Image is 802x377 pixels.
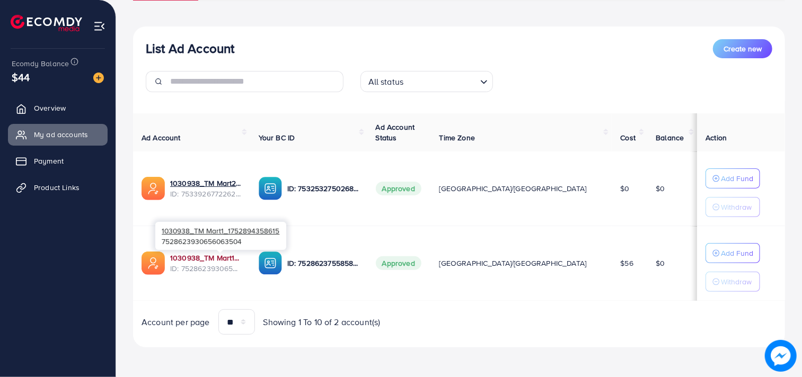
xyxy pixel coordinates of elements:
p: Withdraw [721,201,752,213]
span: ID: 7533926772262469649 [170,188,242,199]
span: $0 [620,183,629,194]
span: Action [706,132,727,143]
a: Payment [8,150,108,172]
span: $0 [656,183,665,194]
input: Search for option [407,72,475,89]
span: Overview [34,103,66,113]
img: ic-ads-acc.e4c84228.svg [142,177,165,200]
img: ic-ads-acc.e4c84228.svg [142,252,165,275]
a: My ad accounts [8,124,108,145]
button: Withdraw [706,197,760,217]
span: Ad Account Status [376,122,415,143]
span: My ad accounts [34,129,88,140]
span: Showing 1 To 10 of 2 account(s) [263,316,381,328]
button: Add Fund [706,243,760,263]
span: Create new [724,43,762,54]
a: 1030938_TM Mart1_1752894358615 [170,253,242,263]
img: logo [11,15,82,31]
span: Ecomdy Balance [12,58,69,69]
span: $0 [656,258,665,268]
span: [GEOGRAPHIC_DATA]/[GEOGRAPHIC_DATA] [439,258,587,268]
span: ID: 7528623930656063504 [170,263,242,274]
span: Cost [620,132,636,143]
p: Withdraw [721,275,752,288]
button: Create new [713,39,772,58]
img: image [765,340,797,372]
p: Add Fund [721,247,753,259]
img: ic-ba-acc.ded83a64.svg [259,177,282,200]
div: 7528623930656063504 [155,222,286,250]
a: 1030938_TM Mart2_1754129054300 [170,178,242,188]
h3: List Ad Account [146,41,234,56]
span: Ad Account [142,132,181,143]
span: Time Zone [439,132,475,143]
p: Add Fund [721,172,753,185]
button: Withdraw [706,272,760,292]
span: $56 [620,258,633,268]
button: Add Fund [706,168,760,188]
img: image [93,73,104,83]
span: Balance [656,132,684,143]
img: ic-ba-acc.ded83a64.svg [259,252,282,275]
span: All status [366,74,406,89]
p: ID: 7532532750268596241 [287,182,359,195]
a: Overview [8,97,108,119]
span: $44 [12,69,30,85]
span: Approved [376,182,421,195]
span: Product Links [34,182,80,193]
a: Product Links [8,177,108,198]
div: Search for option [360,71,493,92]
span: 1030938_TM Mart1_1752894358615 [162,226,279,236]
img: menu [93,20,105,32]
span: Approved [376,256,421,270]
span: Account per page [142,316,210,328]
div: <span class='underline'>1030938_TM Mart2_1754129054300</span></br>7533926772262469649 [170,178,242,200]
span: [GEOGRAPHIC_DATA]/[GEOGRAPHIC_DATA] [439,183,587,194]
span: Your BC ID [259,132,295,143]
p: ID: 7528623755858362384 [287,257,359,270]
span: Payment [34,156,64,166]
